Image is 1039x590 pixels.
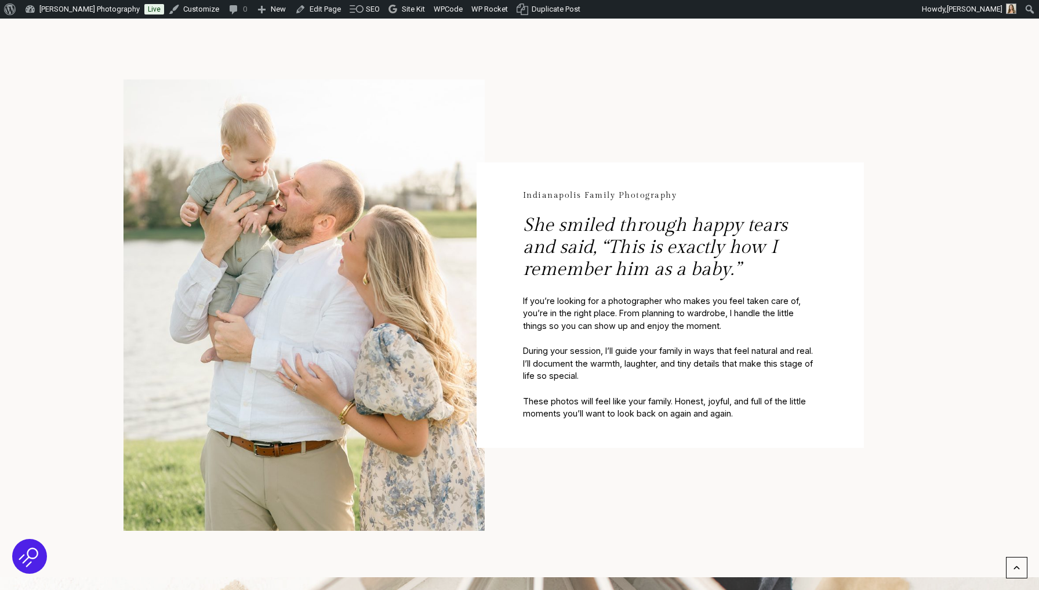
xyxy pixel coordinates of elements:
p: If you’re looking for a photographer who makes you feel taken care of, you’re in the right place.... [523,295,818,420]
span: Site Kit [402,5,425,13]
p: She smiled through happy tears and said, “This is exactly how I remember him as a baby.” [523,214,818,295]
a: Live [144,4,164,15]
span: [PERSON_NAME] [947,5,1002,13]
h2: Indianapolis Family Photography [523,190,818,209]
a: Scroll to top [1006,557,1027,578]
img: Mom, Dad, and Baby family by the lake at golden hour [123,79,485,531]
